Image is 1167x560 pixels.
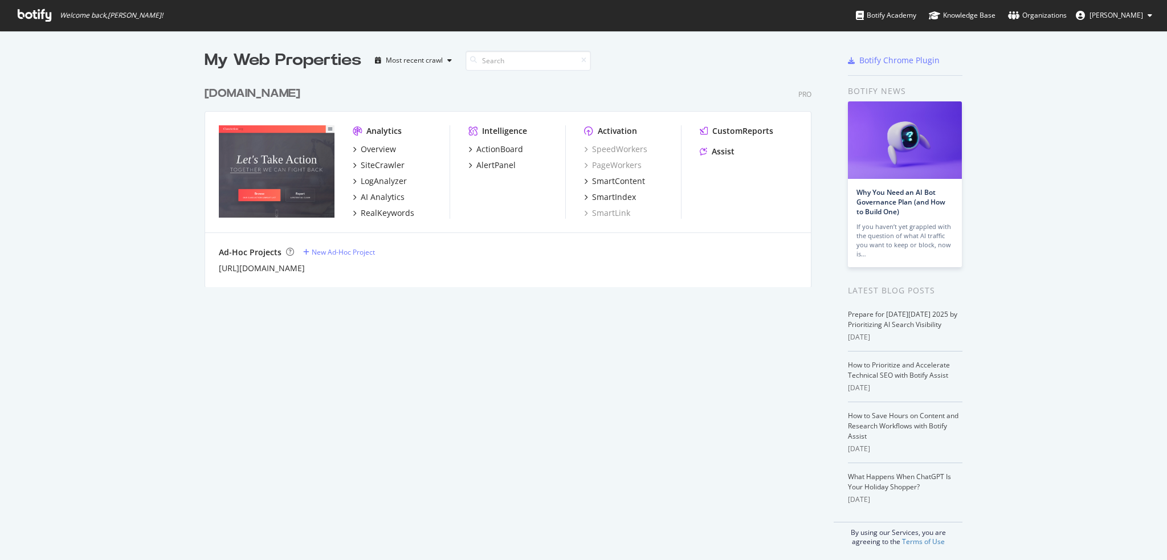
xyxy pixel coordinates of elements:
[1090,10,1143,20] span: Erin Shaak
[584,144,647,155] a: SpeedWorkers
[366,125,402,137] div: Analytics
[584,207,630,219] a: SmartLink
[848,494,962,505] div: [DATE]
[848,332,962,342] div: [DATE]
[902,537,945,546] a: Terms of Use
[476,144,523,155] div: ActionBoard
[205,49,361,72] div: My Web Properties
[219,263,305,274] a: [URL][DOMAIN_NAME]
[466,51,591,71] input: Search
[848,85,962,97] div: Botify news
[353,160,405,171] a: SiteCrawler
[361,175,407,187] div: LogAnalyzer
[1008,10,1067,21] div: Organizations
[468,160,516,171] a: AlertPanel
[712,146,735,157] div: Assist
[584,191,636,203] a: SmartIndex
[848,472,951,492] a: What Happens When ChatGPT Is Your Holiday Shopper?
[700,146,735,157] a: Assist
[834,522,962,546] div: By using our Services, you are agreeing to the
[848,101,962,179] img: Why You Need an AI Bot Governance Plan (and How to Build One)
[848,444,962,454] div: [DATE]
[353,191,405,203] a: AI Analytics
[929,10,995,21] div: Knowledge Base
[848,411,958,441] a: How to Save Hours on Content and Research Workflows with Botify Assist
[219,247,281,258] div: Ad-Hoc Projects
[361,191,405,203] div: AI Analytics
[60,11,163,20] span: Welcome back, [PERSON_NAME] !
[856,222,953,259] div: If you haven’t yet grappled with the question of what AI traffic you want to keep or block, now is…
[592,175,645,187] div: SmartContent
[468,144,523,155] a: ActionBoard
[1067,6,1161,24] button: [PERSON_NAME]
[598,125,637,137] div: Activation
[584,160,642,171] a: PageWorkers
[205,85,300,102] div: [DOMAIN_NAME]
[205,85,305,102] a: [DOMAIN_NAME]
[219,125,334,218] img: classaction.org
[859,55,940,66] div: Botify Chrome Plugin
[476,160,516,171] div: AlertPanel
[361,207,414,219] div: RealKeywords
[848,360,950,380] a: How to Prioritize and Accelerate Technical SEO with Botify Assist
[584,175,645,187] a: SmartContent
[386,57,443,64] div: Most recent crawl
[312,247,375,257] div: New Ad-Hoc Project
[848,284,962,297] div: Latest Blog Posts
[856,10,916,21] div: Botify Academy
[205,72,821,287] div: grid
[353,175,407,187] a: LogAnalyzer
[592,191,636,203] div: SmartIndex
[856,187,945,216] a: Why You Need an AI Bot Governance Plan (and How to Build One)
[712,125,773,137] div: CustomReports
[798,89,811,99] div: Pro
[848,383,962,393] div: [DATE]
[303,247,375,257] a: New Ad-Hoc Project
[353,144,396,155] a: Overview
[361,144,396,155] div: Overview
[848,309,957,329] a: Prepare for [DATE][DATE] 2025 by Prioritizing AI Search Visibility
[848,55,940,66] a: Botify Chrome Plugin
[700,125,773,137] a: CustomReports
[361,160,405,171] div: SiteCrawler
[370,51,456,70] button: Most recent crawl
[353,207,414,219] a: RealKeywords
[482,125,527,137] div: Intelligence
